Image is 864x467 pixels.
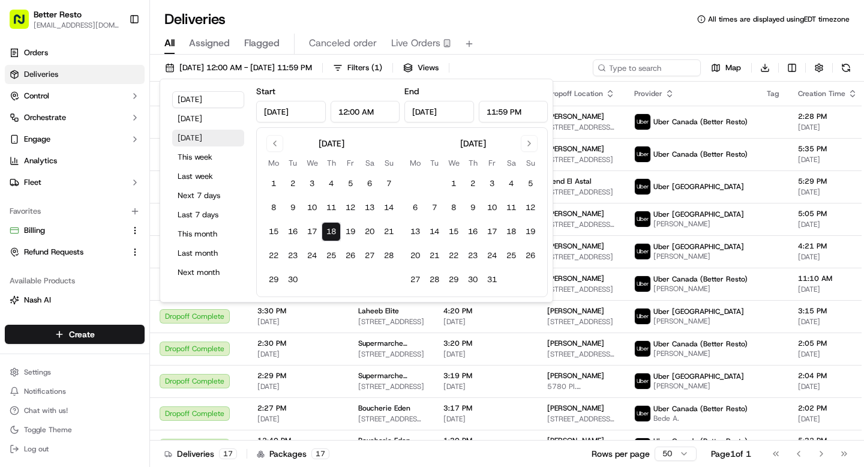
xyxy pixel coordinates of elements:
th: Friday [341,157,360,169]
button: Refund Requests [5,243,145,262]
img: 1736555255976-a54dd68f-1ca7-489b-9aae-adbdc363a1c4 [24,187,34,196]
button: 27 [360,246,379,265]
button: 10 [482,198,502,217]
span: [DATE] 12:00 AM - [DATE] 11:59 PM [179,62,312,73]
img: uber-new-logo.jpeg [635,406,650,421]
button: 12 [521,198,540,217]
button: Go to previous month [266,135,283,152]
span: Create [69,328,95,340]
span: Boucherie Eden [358,436,410,445]
span: Filters [347,62,382,73]
div: We're available if you need us! [54,127,165,136]
button: 15 [444,222,463,241]
button: Go to next month [521,135,538,152]
span: Tag [767,89,779,98]
input: Type to search [593,59,701,76]
span: Orders [24,47,48,58]
span: Engage [24,134,50,145]
span: 2:02 PM [798,403,857,413]
a: Billing [10,225,125,236]
button: Settings [5,364,145,381]
span: [DATE] [443,317,528,327]
span: Deliveries [24,69,58,80]
span: [STREET_ADDRESS] [547,155,615,164]
span: [STREET_ADDRESS] [PERSON_NAME][STREET_ADDRESS] [547,122,615,132]
button: 11 [322,198,341,217]
button: 7 [379,174,398,193]
button: Views [398,59,444,76]
a: Refund Requests [10,247,125,258]
img: Regen Pajulas [12,175,31,194]
button: 30 [283,270,302,289]
div: 📗 [12,270,22,279]
button: 29 [264,270,283,289]
span: Refund Requests [24,247,83,258]
img: uber-new-logo.jpeg [635,211,650,227]
img: 1736555255976-a54dd68f-1ca7-489b-9aae-adbdc363a1c4 [12,115,34,136]
span: Uber [GEOGRAPHIC_DATA] [653,307,744,316]
button: 20 [406,246,425,265]
th: Tuesday [283,157,302,169]
span: Boucherie Eden [358,403,410,413]
button: 21 [379,222,398,241]
span: Uber Canada (Better Resto) [653,404,748,414]
p: Rows per page [592,448,650,460]
span: 2:04 PM [798,371,857,381]
button: Notifications [5,383,145,400]
span: 2:30 PM [257,339,339,348]
button: 7 [425,198,444,217]
button: 6 [360,174,379,193]
span: ( 1 ) [371,62,382,73]
span: [STREET_ADDRESS] [STREET_ADDRESS] [358,414,424,424]
span: [DATE] [798,122,857,132]
button: [DATE] [172,110,244,127]
button: 26 [341,246,360,265]
button: 31 [482,270,502,289]
button: 30 [463,270,482,289]
span: Views [418,62,439,73]
button: 6 [406,198,425,217]
button: 23 [283,246,302,265]
span: 3:15 PM [798,306,857,316]
span: [DATE] [798,220,857,229]
span: Supermarche Mizan [358,339,424,348]
a: Analytics [5,151,145,170]
input: Got a question? Start typing here... [31,77,216,90]
span: 5:29 PM [798,176,857,186]
span: [PERSON_NAME] [653,349,748,358]
span: Uber [GEOGRAPHIC_DATA] [653,209,744,219]
span: [EMAIL_ADDRESS][DOMAIN_NAME] [34,20,119,30]
span: Uber [GEOGRAPHIC_DATA] [653,242,744,252]
button: 13 [406,222,425,241]
input: Time [331,101,400,122]
button: 9 [283,198,302,217]
button: Billing [5,221,145,240]
button: 9 [463,198,482,217]
img: uber-new-logo.jpeg [635,438,650,454]
img: uber-new-logo.jpeg [635,179,650,194]
span: 4:20 PM [443,306,528,316]
img: uber-new-logo.jpeg [635,244,650,259]
a: Powered byPylon [85,297,145,307]
button: 5 [521,174,540,193]
span: Chat with us! [24,406,68,415]
span: All times are displayed using EDT timezone [708,14,850,24]
span: Uber Canada (Better Resto) [653,436,748,446]
th: Monday [406,157,425,169]
span: Uber [GEOGRAPHIC_DATA] [653,182,744,191]
button: Better Resto [34,8,82,20]
span: [PERSON_NAME] [547,306,604,316]
span: Regen Pajulas [37,186,88,196]
span: [STREET_ADDRESS] [547,317,615,327]
span: [STREET_ADDRESS] [358,382,424,391]
span: 1:30 PM [443,436,528,445]
th: Monday [264,157,283,169]
span: Creation Time [798,89,845,98]
span: [DATE] [798,349,857,359]
span: 11:10 AM [798,274,857,283]
span: 2:27 PM [257,403,339,413]
th: Wednesday [302,157,322,169]
span: [DATE] [798,414,857,424]
span: Toggle Theme [24,425,72,435]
